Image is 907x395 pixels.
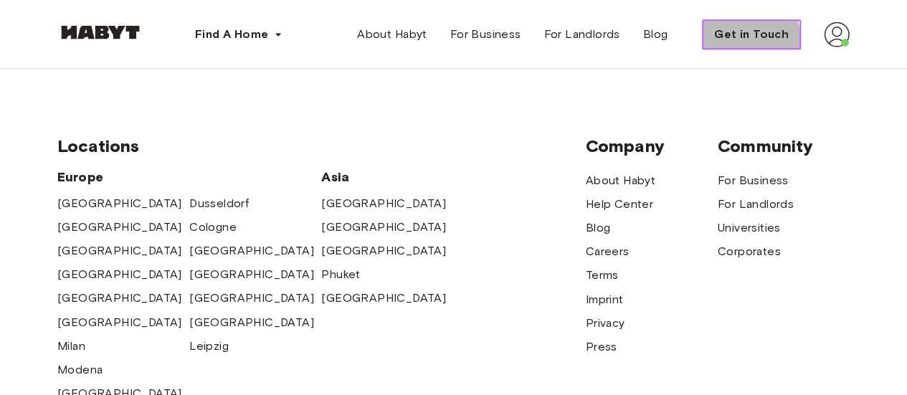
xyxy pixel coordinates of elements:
[714,26,789,43] span: Get in Touch
[57,195,182,212] a: [GEOGRAPHIC_DATA]
[321,195,446,212] a: [GEOGRAPHIC_DATA]
[439,20,533,49] a: For Business
[189,314,314,331] a: [GEOGRAPHIC_DATA]
[57,314,182,331] a: [GEOGRAPHIC_DATA]
[321,242,446,260] a: [GEOGRAPHIC_DATA]
[321,168,453,186] span: Asia
[586,243,630,260] a: Careers
[189,290,314,307] a: [GEOGRAPHIC_DATA]
[824,22,850,47] img: avatar
[718,219,781,237] a: Universities
[321,290,446,307] a: [GEOGRAPHIC_DATA]
[57,338,85,355] a: Milan
[346,20,438,49] a: About Habyt
[586,267,619,284] a: Terms
[57,25,143,39] img: Habyt
[532,20,631,49] a: For Landlords
[718,196,794,213] a: For Landlords
[586,315,625,332] a: Privacy
[57,168,321,186] span: Europe
[586,172,655,189] a: About Habyt
[586,219,611,237] a: Blog
[586,291,624,308] a: Imprint
[57,135,586,157] span: Locations
[57,242,182,260] a: [GEOGRAPHIC_DATA]
[586,196,653,213] a: Help Center
[189,266,314,283] a: [GEOGRAPHIC_DATA]
[57,361,103,379] a: Modena
[357,26,427,43] span: About Habyt
[543,26,619,43] span: For Landlords
[718,172,789,189] a: For Business
[189,338,229,355] a: Leipzig
[718,243,781,260] a: Corporates
[184,20,294,49] button: Find A Home
[718,135,850,157] span: Community
[57,266,182,283] a: [GEOGRAPHIC_DATA]
[586,135,718,157] span: Company
[57,219,182,236] a: [GEOGRAPHIC_DATA]
[195,26,268,43] span: Find A Home
[189,219,237,236] a: Cologne
[702,19,801,49] button: Get in Touch
[643,26,668,43] span: Blog
[450,26,521,43] span: For Business
[189,195,249,212] a: Dusseldorf
[57,290,182,307] a: [GEOGRAPHIC_DATA]
[321,219,446,236] a: [GEOGRAPHIC_DATA]
[632,20,680,49] a: Blog
[189,242,314,260] a: [GEOGRAPHIC_DATA]
[586,338,617,356] a: Press
[321,266,360,283] a: Phuket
